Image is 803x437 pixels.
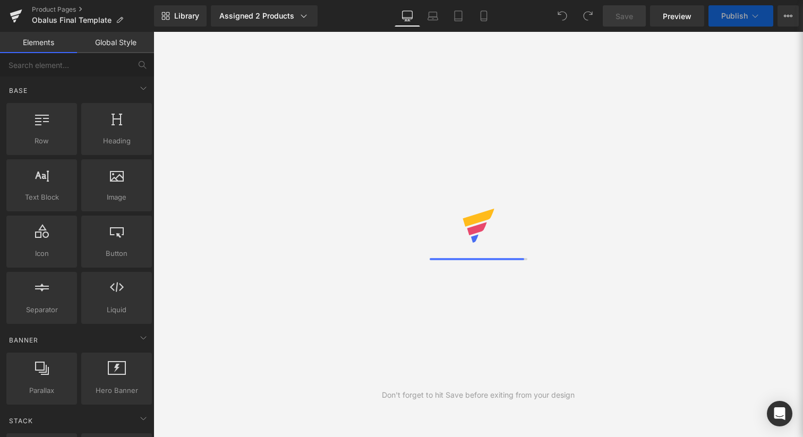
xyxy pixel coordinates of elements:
span: Separator [10,304,74,315]
div: Assigned 2 Products [219,11,309,21]
span: Library [174,11,199,21]
button: Undo [552,5,573,27]
span: Base [8,85,29,96]
span: Button [84,248,149,259]
a: Preview [650,5,704,27]
span: Banner [8,335,39,345]
span: Parallax [10,385,74,396]
button: Publish [708,5,773,27]
a: Desktop [395,5,420,27]
span: Hero Banner [84,385,149,396]
div: Don't forget to hit Save before exiting from your design [382,389,575,401]
span: Stack [8,416,34,426]
span: Preview [663,11,691,22]
span: Save [616,11,633,22]
span: Publish [721,12,748,20]
button: More [778,5,799,27]
a: Product Pages [32,5,154,14]
span: Obalus Final Template [32,16,112,24]
span: Row [10,135,74,147]
a: New Library [154,5,207,27]
button: Redo [577,5,599,27]
span: Liquid [84,304,149,315]
span: Icon [10,248,74,259]
a: Mobile [471,5,497,27]
a: Global Style [77,32,154,53]
span: Heading [84,135,149,147]
a: Tablet [446,5,471,27]
a: Laptop [420,5,446,27]
span: Text Block [10,192,74,203]
span: Image [84,192,149,203]
div: Open Intercom Messenger [767,401,792,426]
